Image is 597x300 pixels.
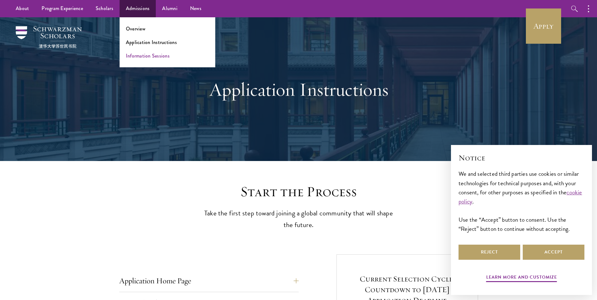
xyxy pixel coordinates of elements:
[16,26,82,48] img: Schwarzman Scholars
[526,8,561,44] a: Apply
[190,78,407,101] h1: Application Instructions
[486,273,557,283] button: Learn more and customize
[459,188,582,206] a: cookie policy
[119,273,299,288] button: Application Home Page
[459,245,520,260] button: Reject
[201,183,396,201] h2: Start the Process
[126,39,177,46] a: Application Instructions
[126,52,170,59] a: Information Sessions
[459,169,584,233] div: We and selected third parties use cookies or similar technologies for technical purposes and, wit...
[523,245,584,260] button: Accept
[126,25,145,32] a: Overview
[459,153,584,163] h2: Notice
[201,208,396,231] p: Take the first step toward joining a global community that will shape the future.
